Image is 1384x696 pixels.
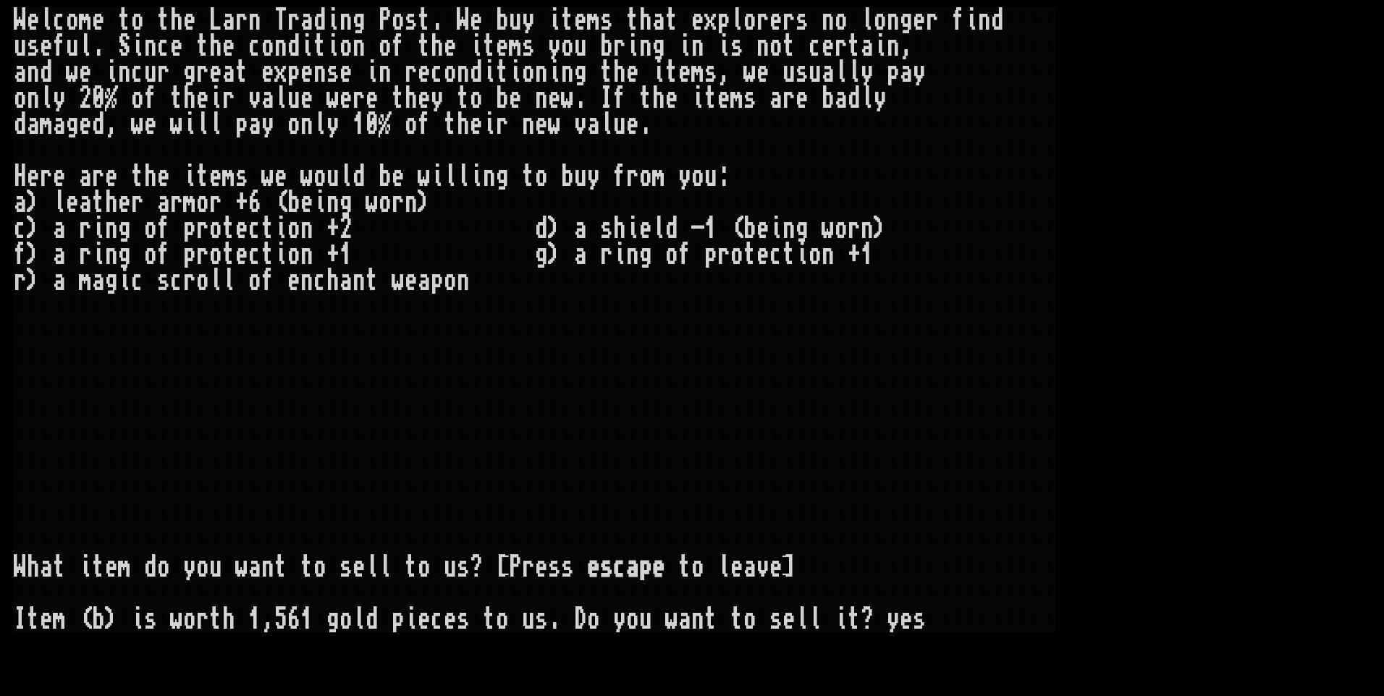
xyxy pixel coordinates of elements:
[53,85,66,111] div: y
[274,59,287,85] div: x
[639,33,652,59] div: n
[835,85,848,111] div: a
[144,85,157,111] div: f
[509,59,522,85] div: i
[40,111,53,137] div: m
[548,85,561,111] div: e
[261,59,274,85] div: e
[379,111,392,137] div: %
[79,111,92,137] div: e
[235,7,248,33] div: r
[131,7,144,33] div: o
[40,7,53,33] div: l
[326,33,339,59] div: i
[131,164,144,190] div: t
[79,164,92,190] div: a
[874,33,887,59] div: i
[131,33,144,59] div: i
[157,59,170,85] div: r
[118,7,131,33] div: t
[678,59,691,85] div: e
[756,33,769,59] div: n
[287,59,300,85] div: p
[548,59,561,85] div: i
[691,85,704,111] div: i
[509,85,522,111] div: e
[418,164,431,190] div: w
[887,7,900,33] div: n
[600,59,613,85] div: t
[848,85,861,111] div: d
[392,33,405,59] div: f
[326,7,339,33] div: i
[418,85,431,111] div: e
[431,164,444,190] div: i
[704,7,717,33] div: x
[496,59,509,85] div: t
[92,111,105,137] div: d
[730,85,743,111] div: m
[913,7,926,33] div: e
[405,111,418,137] div: o
[639,7,652,33] div: h
[522,59,535,85] div: o
[496,33,509,59] div: e
[574,7,587,33] div: e
[769,7,782,33] div: e
[326,111,339,137] div: y
[366,85,379,111] div: e
[861,85,874,111] div: l
[40,164,53,190] div: r
[730,7,743,33] div: l
[287,7,300,33] div: r
[756,7,769,33] div: r
[157,33,170,59] div: c
[574,111,587,137] div: v
[613,111,626,137] div: u
[509,33,522,59] div: m
[274,164,287,190] div: e
[313,59,326,85] div: n
[27,164,40,190] div: e
[561,59,574,85] div: n
[730,33,743,59] div: s
[209,59,222,85] div: e
[27,111,40,137] div: a
[248,33,261,59] div: c
[900,33,913,59] div: ,
[639,111,652,137] div: .
[809,59,822,85] div: u
[313,164,326,190] div: o
[40,59,53,85] div: d
[535,85,548,111] div: n
[66,59,79,85] div: w
[548,33,561,59] div: y
[470,33,483,59] div: i
[574,33,587,59] div: u
[418,111,431,137] div: f
[418,59,431,85] div: e
[782,7,796,33] div: r
[548,111,561,137] div: w
[274,7,287,33] div: T
[79,85,92,111] div: 2
[339,85,353,111] div: e
[600,111,613,137] div: l
[613,33,626,59] div: r
[483,59,496,85] div: i
[196,164,209,190] div: t
[496,85,509,111] div: b
[261,111,274,137] div: y
[92,33,105,59] div: .
[535,111,548,137] div: e
[652,7,665,33] div: a
[822,33,835,59] div: e
[652,33,665,59] div: g
[339,59,353,85] div: e
[496,7,509,33] div: b
[287,33,300,59] div: d
[457,7,470,33] div: W
[248,85,261,111] div: v
[652,85,665,111] div: h
[235,59,248,85] div: t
